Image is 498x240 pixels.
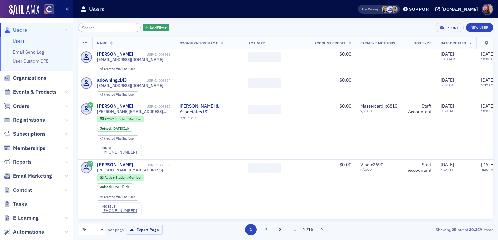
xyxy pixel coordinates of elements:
[481,103,494,109] span: [DATE]
[97,168,170,172] span: [PERSON_NAME][EMAIL_ADDRESS][PERSON_NAME][DOMAIN_NAME]
[180,116,239,123] div: ORG-4049
[104,136,122,141] span: Created Via :
[441,51,454,57] span: [DATE]
[104,67,135,71] div: End User
[39,4,54,15] a: View Homepage
[407,103,431,115] div: Staff Accountant
[13,172,52,180] span: Email Marketing
[441,167,453,172] time: 4:14 PM
[105,117,115,121] span: Active
[360,103,397,109] span: Mastercard : x6810
[115,117,142,121] span: Student Member
[128,78,170,83] div: USR-14009924
[248,52,281,62] span: ‌
[143,24,170,32] button: AddFilter
[4,172,52,180] a: Email Marketing
[105,175,115,180] span: Active
[441,103,454,109] span: [DATE]
[314,41,345,45] span: Account Credit
[104,92,122,97] span: Created Via :
[360,109,397,113] span: 7 / 2030
[100,126,112,130] span: Joined :
[290,227,299,232] span: …
[428,77,431,83] span: —
[386,6,393,13] span: Piyali Chatterjee
[180,51,183,57] span: —
[97,135,138,142] div: Created Via: End User
[360,162,383,168] span: Visa : x2690
[97,91,138,98] div: Created Via: End User
[362,7,368,11] div: Also
[104,67,122,71] span: Created Via :
[13,27,27,34] span: Users
[481,77,494,83] span: [DATE]
[112,126,129,130] div: (1d)
[112,184,123,189] span: [DATE]
[13,145,45,152] span: Memberships
[13,214,39,222] span: E-Learning
[134,52,170,57] div: USR-14009968
[97,103,133,109] a: [PERSON_NAME]
[13,229,44,236] span: Automations
[4,116,45,124] a: Registrations
[97,162,133,168] a: [PERSON_NAME]
[97,125,132,132] div: Joined: 2025-08-26 00:00:00
[360,77,364,83] span: —
[360,168,397,172] span: 7 / 2030
[4,187,32,194] a: Content
[481,57,496,61] time: 10:02 AM
[435,23,463,32] button: Export
[9,5,39,15] img: SailAMX
[89,5,105,13] h1: Users
[248,41,265,45] span: Activity
[4,130,46,138] a: Subscriptions
[13,89,57,96] span: Events & Products
[97,116,144,122] div: Active: Active: Student Member
[13,158,32,166] span: Reports
[4,145,45,152] a: Memberships
[134,104,170,109] div: USR-14009865
[466,23,493,32] a: New User
[13,187,32,194] span: Content
[441,57,455,61] time: 10:00 AM
[97,83,163,88] span: [EMAIL_ADDRESS][DOMAIN_NAME]
[112,126,123,130] span: [DATE]
[97,174,144,181] div: Active: Active: Student Member
[441,83,453,87] time: 5:32 AM
[104,195,135,199] div: End User
[4,103,29,110] a: Orders
[441,109,453,113] time: 9:58 PM
[104,137,135,141] div: End User
[78,23,141,32] input: Search…
[102,150,137,155] a: [PHONE_NUMBER]
[134,163,170,167] div: USR-14009558
[481,162,494,168] span: [DATE]
[102,146,137,150] div: mobile
[441,41,466,45] span: Date Created
[360,41,395,45] span: Payment Methods
[302,224,314,235] button: 1215
[104,93,135,97] div: End User
[102,208,137,213] a: [PHONE_NUMBER]
[445,26,459,30] div: Export
[13,74,46,82] span: Organizations
[112,185,129,189] div: (1d)
[481,51,494,57] span: [DATE]
[102,205,137,209] div: mobile
[275,224,286,235] button: 3
[115,175,142,180] span: Student Member
[149,25,167,30] span: Add Filter
[108,227,124,232] label: per page
[409,6,431,12] div: Support
[13,116,45,124] span: Registrations
[339,51,351,57] span: $0.00
[4,27,27,34] a: Users
[362,7,378,11] span: Viewing
[4,214,39,222] a: E-Learning
[339,103,351,109] span: $0.00
[260,224,271,235] button: 2
[97,183,132,190] div: Joined: 2025-08-26 00:00:00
